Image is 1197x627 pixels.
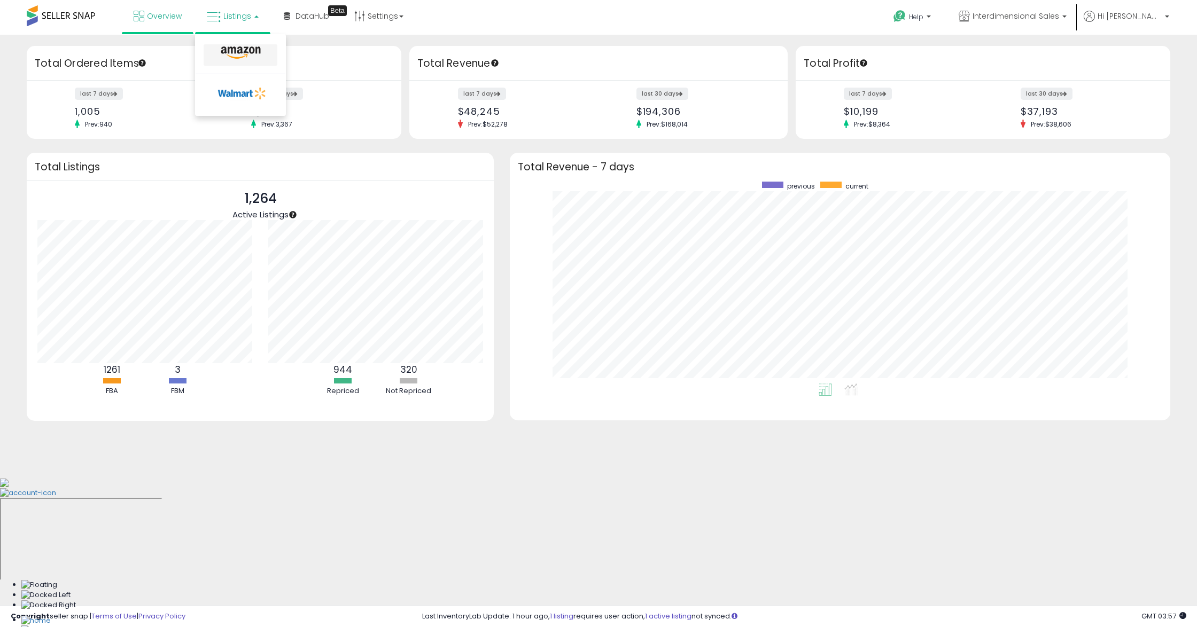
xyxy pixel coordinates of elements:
[885,2,942,35] a: Help
[288,210,298,220] div: Tooltip anchor
[35,163,486,171] h3: Total Listings
[1098,11,1162,21] span: Hi [PERSON_NAME]
[844,106,975,117] div: $10,199
[849,120,896,129] span: Prev: $8,364
[844,88,892,100] label: last 7 days
[845,182,868,191] span: current
[400,363,417,376] b: 320
[21,580,57,590] img: Floating
[333,363,352,376] b: 944
[458,88,506,100] label: last 7 days
[80,120,118,129] span: Prev: 940
[463,120,513,129] span: Prev: $52,278
[490,58,500,68] div: Tooltip anchor
[251,106,382,117] div: 3,959
[641,120,693,129] span: Prev: $168,014
[377,386,441,396] div: Not Repriced
[21,616,51,626] img: Home
[417,56,780,71] h3: Total Revenue
[893,10,906,23] i: Get Help
[458,106,590,117] div: $48,245
[636,88,688,100] label: last 30 days
[35,56,393,71] h3: Total Ordered Items
[328,5,347,16] div: Tooltip anchor
[1021,88,1072,100] label: last 30 days
[75,88,123,100] label: last 7 days
[75,106,206,117] div: 1,005
[21,600,76,610] img: Docked Right
[804,56,1162,71] h3: Total Profit
[787,182,815,191] span: previous
[21,590,71,600] img: Docked Left
[146,386,210,396] div: FBM
[518,163,1162,171] h3: Total Revenue - 7 days
[859,58,868,68] div: Tooltip anchor
[1084,11,1169,35] a: Hi [PERSON_NAME]
[137,58,147,68] div: Tooltip anchor
[80,386,144,396] div: FBA
[147,11,182,21] span: Overview
[1021,106,1152,117] div: $37,193
[256,120,298,129] span: Prev: 3,367
[232,209,289,220] span: Active Listings
[104,363,120,376] b: 1261
[909,12,923,21] span: Help
[311,386,375,396] div: Repriced
[232,189,289,209] p: 1,264
[296,11,329,21] span: DataHub
[1025,120,1077,129] span: Prev: $38,606
[223,11,251,21] span: Listings
[175,363,181,376] b: 3
[636,106,769,117] div: $194,306
[973,11,1059,21] span: Interdimensional Sales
